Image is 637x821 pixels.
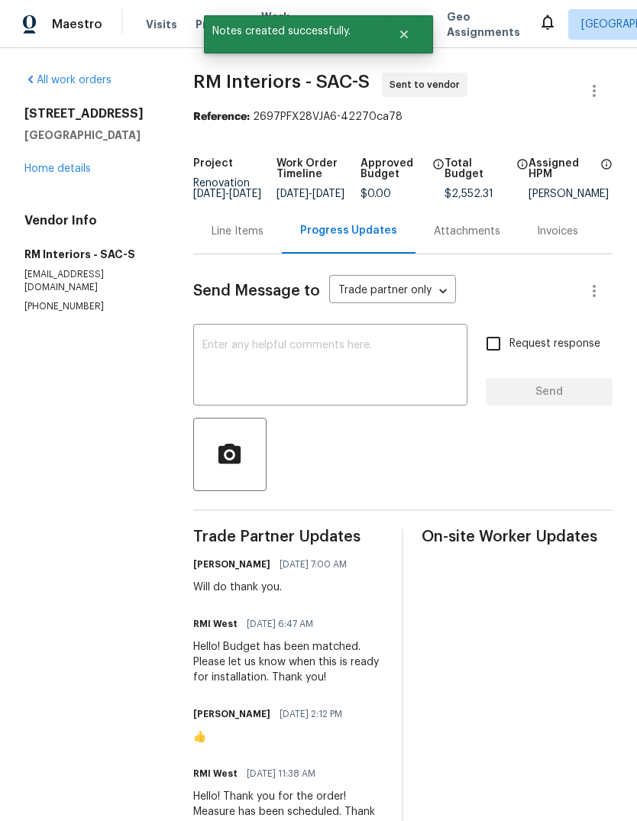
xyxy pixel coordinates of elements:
span: Send Message to [193,283,320,299]
span: - [193,189,261,199]
span: RM Interiors - SAC-S [193,73,370,91]
div: Hello! Budget has been matched. Please let us know when this is ready for installation. Thank you! [193,639,384,685]
span: $2,552.31 [445,189,493,199]
p: [PHONE_NUMBER] [24,300,157,313]
div: Line Items [212,224,264,239]
span: [DATE] [193,189,225,199]
span: [DATE] 11:38 AM [247,766,315,781]
h6: [PERSON_NAME] [193,557,270,572]
span: [DATE] [229,189,261,199]
h5: Project [193,158,233,169]
h4: Vendor Info [24,213,157,228]
span: Renovation [193,178,261,199]
p: [EMAIL_ADDRESS][DOMAIN_NAME] [24,268,157,294]
span: The total cost of line items that have been approved by both Opendoor and the Trade Partner. This... [432,158,445,189]
h5: RM Interiors - SAC-S [24,247,157,262]
span: [DATE] 6:47 AM [247,616,313,632]
span: [DATE] [276,189,309,199]
span: [DATE] [312,189,344,199]
div: 2697PFX28VJA6-42270ca78 [193,109,613,124]
span: The total cost of line items that have been proposed by Opendoor. This sum includes line items th... [516,158,529,189]
h5: Assigned HPM [529,158,596,179]
h6: RMI West [193,766,238,781]
b: Reference: [193,112,250,122]
span: Request response [509,336,600,352]
a: All work orders [24,75,112,86]
h6: RMI West [193,616,238,632]
h5: [GEOGRAPHIC_DATA] [24,128,157,143]
span: - [276,189,344,199]
span: Notes created successfully. [204,15,379,47]
span: Trade Partner Updates [193,529,384,545]
span: Geo Assignments [447,9,520,40]
span: [DATE] 7:00 AM [280,557,347,572]
div: Progress Updates [300,223,397,238]
h5: Total Budget [445,158,512,179]
div: Invoices [537,224,578,239]
div: 👍 [193,729,351,745]
h5: Approved Budget [361,158,428,179]
span: The hpm assigned to this work order. [600,158,613,189]
h6: [PERSON_NAME] [193,706,270,722]
span: Projects [196,17,243,32]
h2: [STREET_ADDRESS] [24,106,157,121]
a: Home details [24,163,91,174]
span: Maestro [52,17,102,32]
h5: Work Order Timeline [276,158,361,179]
span: $0.00 [361,189,391,199]
div: Trade partner only [329,279,456,304]
div: Attachments [434,224,500,239]
div: [PERSON_NAME] [529,189,613,199]
span: [DATE] 2:12 PM [280,706,342,722]
span: Sent to vendor [390,77,466,92]
button: Close [379,19,429,50]
span: Work Orders [261,9,300,40]
span: On-site Worker Updates [422,529,613,545]
div: Will do thank you. [193,580,356,595]
span: Visits [146,17,177,32]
